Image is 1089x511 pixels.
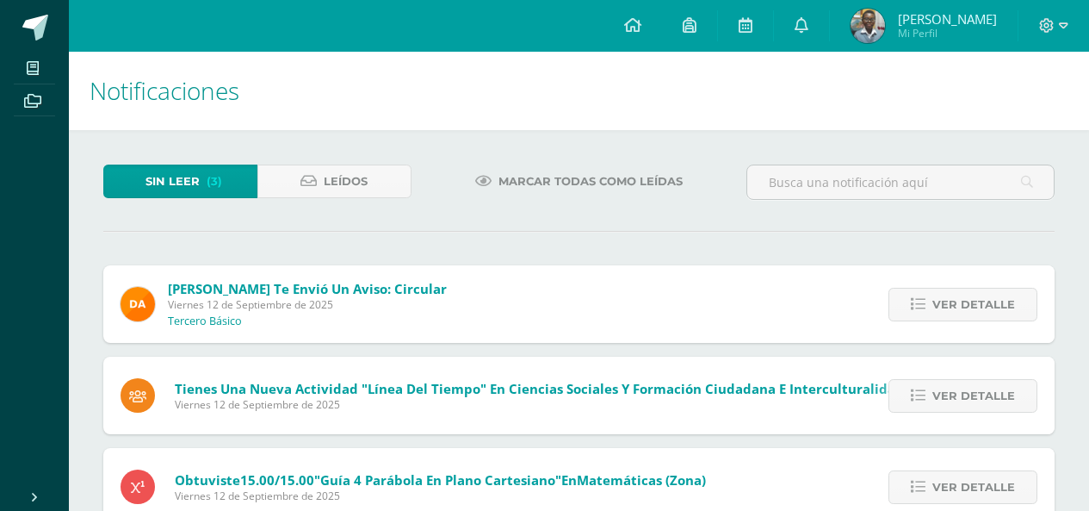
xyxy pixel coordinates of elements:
[747,165,1054,199] input: Busca una notificación aquí
[454,165,704,198] a: Marcar todas como leídas
[168,280,447,297] span: [PERSON_NAME] te envió un aviso: Circular
[851,9,885,43] img: 68d853dc98f1f1af4b37f6310fc34bca.png
[324,165,368,197] span: Leídos
[898,10,997,28] span: [PERSON_NAME]
[90,74,239,107] span: Notificaciones
[168,297,447,312] span: Viernes 12 de Septiembre de 2025
[175,489,706,503] span: Viernes 12 de Septiembre de 2025
[103,165,257,198] a: Sin leer(3)
[240,471,314,489] span: 15.00/15.00
[898,26,997,41] span: Mi Perfil
[207,165,222,197] span: (3)
[932,289,1015,321] span: Ver detalle
[121,287,155,321] img: f9d34ca01e392badc01b6cd8c48cabbd.png
[577,471,706,489] span: Matemáticas (Zona)
[175,380,904,397] span: Tienes una nueva actividad "Línea del tiempo" En Ciencias Sociales y Formación Ciudadana e Interc...
[314,471,561,489] span: "Guía 4 parábola en plano cartesiano"
[932,471,1015,503] span: Ver detalle
[168,315,242,328] p: Tercero Básico
[932,380,1015,412] span: Ver detalle
[498,165,683,197] span: Marcar todas como leídas
[175,471,706,489] span: Obtuviste en
[145,165,200,197] span: Sin leer
[175,397,904,412] span: Viernes 12 de Septiembre de 2025
[257,165,411,198] a: Leídos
